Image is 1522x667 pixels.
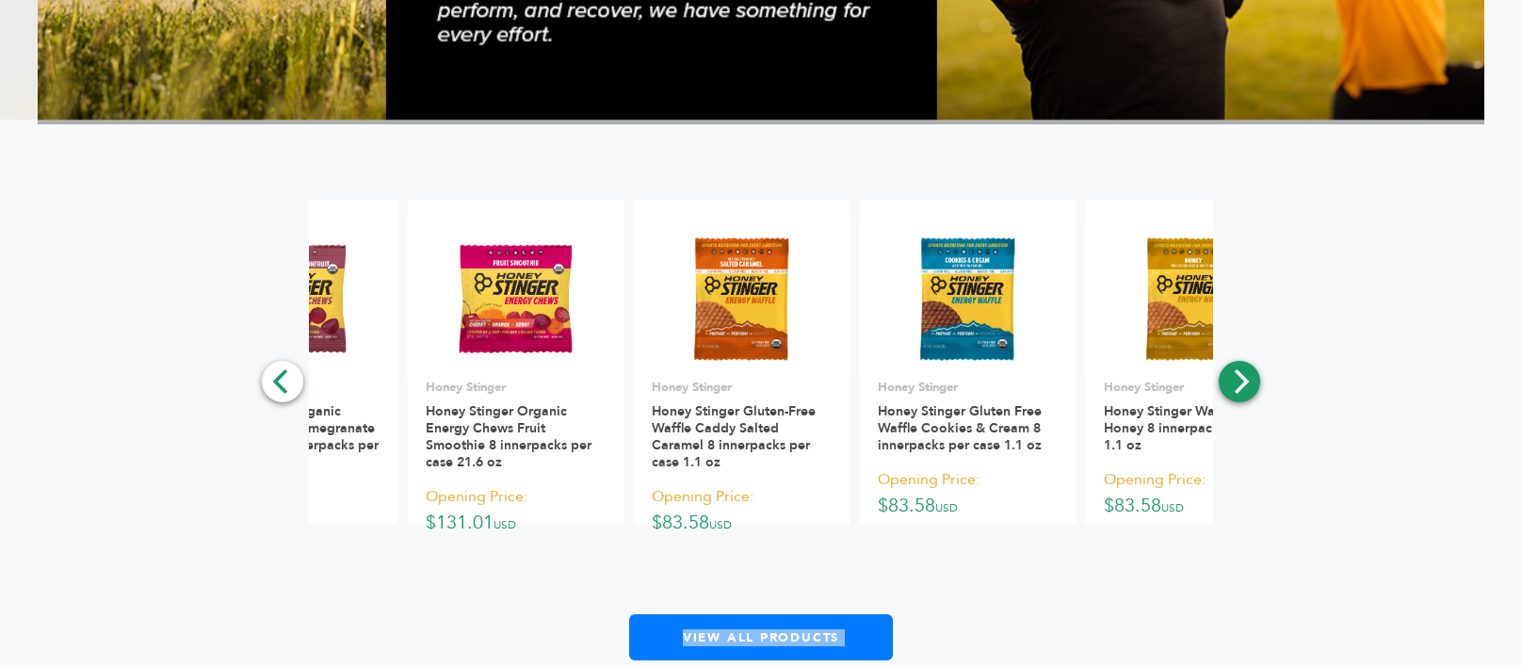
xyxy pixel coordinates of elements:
a: Honey Stinger Organic Energy Chews Pomegranate Passionfruit 8 innerpacks per case 21.6 oz [200,402,379,471]
p: $83.58 [878,465,1057,521]
span: Opening Price: [426,484,527,510]
p: $131.01 [426,482,605,538]
a: Honey Stinger Waffle Caddy Honey 8 innerpacks per case 1.1 oz [1104,402,1281,454]
p: Honey Stinger [878,379,1057,396]
p: $131.01 [200,482,379,538]
span: USD [935,500,958,515]
a: Honey Stinger Organic Energy Chews Fruit Smoothie 8 innerpacks per case 21.6 oz [426,402,591,471]
span: Opening Price: [652,484,753,510]
a: View All Products [629,614,893,660]
a: Honey Stinger Gluten-Free Waffle Caddy Salted Caramel 8 innerpacks per case 1.1 oz [652,402,816,471]
img: Honey Stinger Organic Energy Chews Pomegranate Passionfruit 8 innerpacks per case 21.6 oz [221,231,358,367]
span: Opening Price: [1104,467,1206,493]
button: Next [1219,361,1260,402]
p: Honey Stinger [426,379,605,396]
span: USD [1161,500,1184,515]
img: Honey Stinger Gluten-Free Waffle Caddy Salted Caramel 8 innerpacks per case 1.1 oz [673,231,810,367]
img: Honey Stinger Waffle Caddy Honey 8 innerpacks per case 1.1 oz [1125,231,1262,367]
p: Honey Stinger [200,379,379,396]
button: Previous [262,361,303,402]
p: $83.58 [1104,465,1283,521]
img: Honey Stinger Organic Energy Chews Fruit Smoothie 8 innerpacks per case 21.6 oz [447,231,584,367]
a: Honey Stinger Gluten Free Waffle Cookies & Cream 8 innerpacks per case 1.1 oz [878,402,1042,454]
span: USD [494,517,516,532]
p: Honey Stinger [1104,379,1283,396]
span: USD [709,517,732,532]
img: Honey Stinger Gluten Free Waffle Cookies & Cream 8 innerpacks per case 1.1 oz [899,231,1036,367]
span: Opening Price: [878,467,980,493]
p: Honey Stinger [652,379,831,396]
p: $83.58 [652,482,831,538]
